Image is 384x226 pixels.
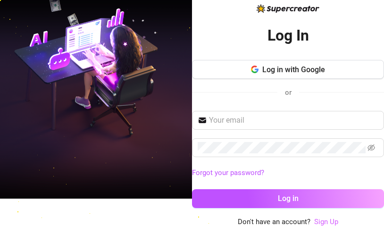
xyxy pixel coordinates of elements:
[192,60,384,79] button: Log in with Google
[209,115,378,126] input: Your email
[257,4,319,13] img: logo-BBDzfeDw.svg
[192,167,384,179] a: Forgot your password?
[262,65,325,74] span: Log in with Google
[192,189,384,208] button: Log in
[314,218,338,226] a: Sign Up
[267,26,309,45] h2: Log In
[285,88,292,97] span: or
[278,194,299,203] span: Log in
[367,144,375,151] span: eye-invisible
[192,168,264,177] a: Forgot your password?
